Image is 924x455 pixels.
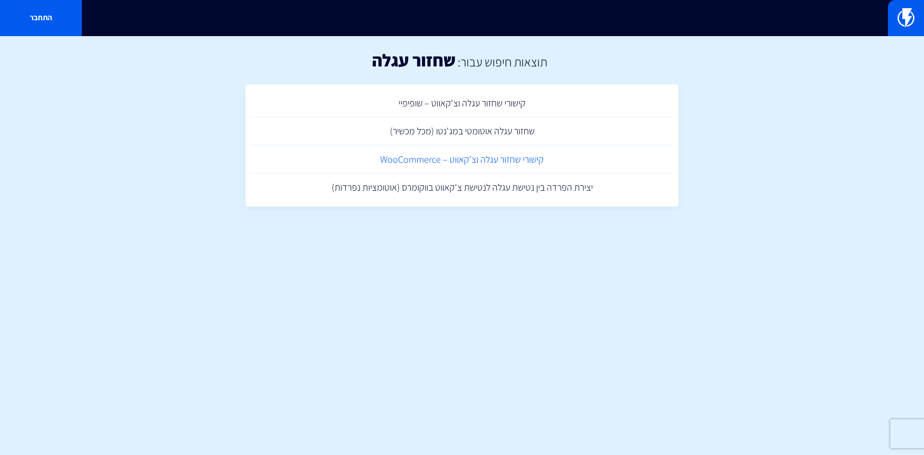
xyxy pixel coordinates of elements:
[455,55,547,69] h2: תוצאות חיפוש עבור:
[250,89,674,117] a: קישורי שחזור עגלה וצ'קאווט – שופיפיי
[250,173,674,202] a: יצירת הפרדה בין נטישת עגלה לנטישת צ'קאווט בווקומרס (אוטומציות נפרדות)
[250,117,674,145] a: שחזור עגלה אוטומטי במג'נטו (מכל מכשיר)
[372,51,455,70] h1: שחזור עגלה
[250,145,674,174] a: קישורי שחזור עגלה וצ'קאווט – WooCommerce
